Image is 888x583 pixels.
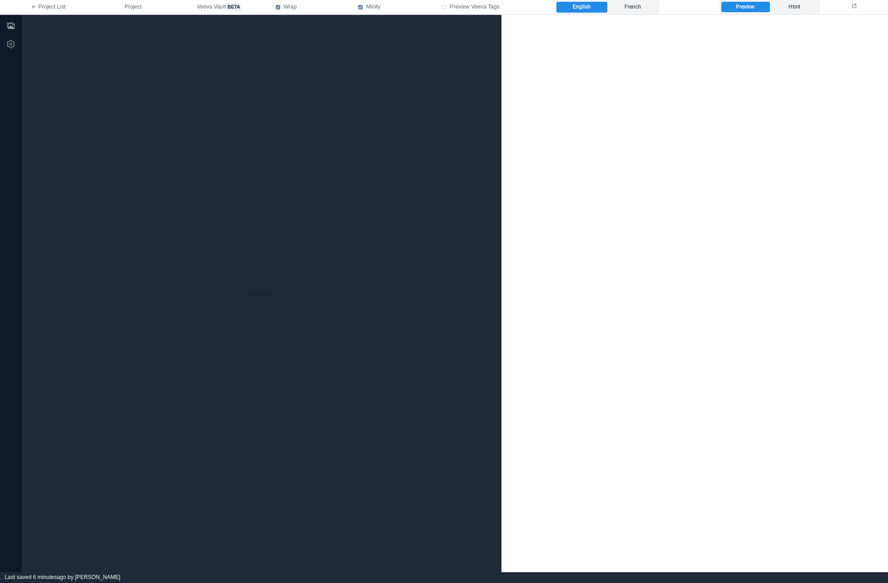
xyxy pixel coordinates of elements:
span: Wrap [283,3,296,11]
span: Veeva Vault [197,3,241,11]
span: Preview Veeva Tags [450,3,500,11]
label: French [607,2,658,13]
label: Preview [721,2,770,13]
div: Loading... [22,15,501,572]
span: Project [124,3,141,11]
label: Html [770,2,818,13]
span: beta [226,3,242,11]
iframe: preview [501,15,888,572]
label: English [556,2,607,13]
span: Minify [366,3,380,11]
